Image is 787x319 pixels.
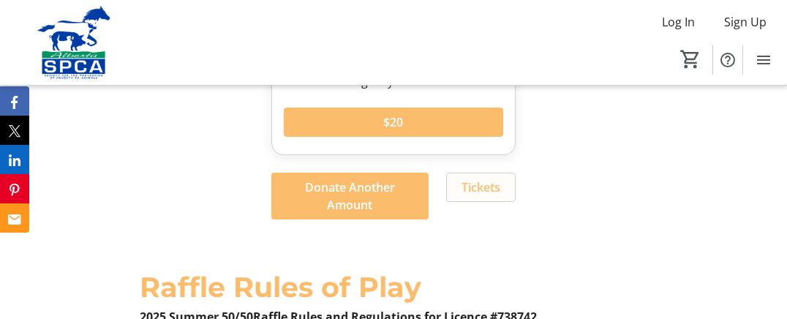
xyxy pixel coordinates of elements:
[284,108,504,137] button: $20
[724,13,767,31] span: Sign Up
[289,179,411,214] span: Donate Another Amount
[749,45,778,75] button: Menu
[271,173,429,219] button: Donate Another Amount
[712,10,778,34] button: Sign Up
[140,266,647,308] div: Raffle Rules of Play
[462,179,500,196] span: Tickets
[9,6,139,79] img: Alberta SPCA's Logo
[662,13,695,31] span: Log In
[446,173,516,202] button: Tickets
[713,45,742,75] button: Help
[677,46,704,72] button: Cart
[383,113,403,131] span: $20
[650,10,707,34] button: Log In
